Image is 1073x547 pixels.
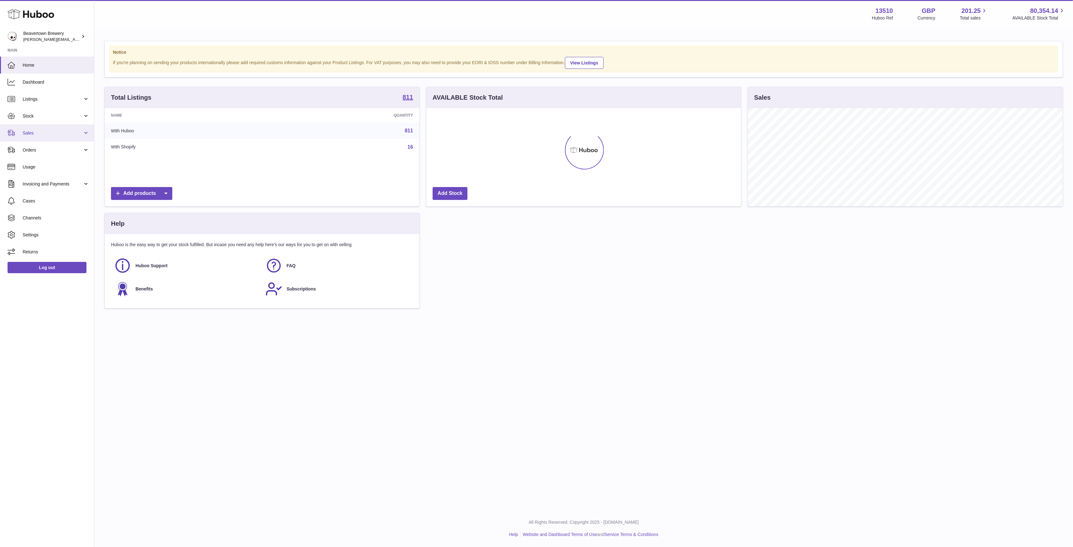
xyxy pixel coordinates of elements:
[136,286,153,292] span: Benefits
[287,263,296,269] span: FAQ
[265,280,410,297] a: Subscriptions
[433,93,503,102] h3: AVAILABLE Stock Total
[23,130,83,136] span: Sales
[8,32,17,41] img: Matthew.McCormack@beavertownbrewery.co.uk
[105,108,274,123] th: Name
[407,144,413,150] a: 16
[265,257,410,274] a: FAQ
[509,532,518,537] a: Help
[111,219,124,228] h3: Help
[23,30,80,42] div: Beavertown Brewery
[521,532,658,538] li: and
[23,232,89,238] span: Settings
[111,242,413,248] p: Huboo is the easy way to get your stock fulfilled. But incase you need any help here's our ways f...
[23,164,89,170] span: Usage
[23,147,83,153] span: Orders
[405,128,413,133] a: 811
[287,286,316,292] span: Subscriptions
[876,7,893,15] strong: 13510
[114,280,259,297] a: Benefits
[23,37,160,42] span: [PERSON_NAME][EMAIL_ADDRESS][PERSON_NAME][DOMAIN_NAME]
[565,57,604,69] a: View Listings
[23,215,89,221] span: Channels
[23,113,83,119] span: Stock
[754,93,771,102] h3: Sales
[1012,15,1065,21] span: AVAILABLE Stock Total
[8,262,86,273] a: Log out
[523,532,597,537] a: Website and Dashboard Terms of Use
[23,62,89,68] span: Home
[113,56,1054,69] div: If you're planning on sending your products internationally please add required customs informati...
[960,7,988,21] a: 201.25 Total sales
[961,7,981,15] span: 201.25
[604,532,658,537] a: Service Terms & Conditions
[99,519,1068,525] p: All Rights Reserved. Copyright 2025 - [DOMAIN_NAME]
[960,15,988,21] span: Total sales
[1030,7,1058,15] span: 80,354.14
[922,7,935,15] strong: GBP
[113,49,1054,55] strong: Notice
[403,94,413,100] strong: 811
[105,139,274,155] td: With Shopify
[23,249,89,255] span: Returns
[114,257,259,274] a: Huboo Support
[1012,7,1065,21] a: 80,354.14 AVAILABLE Stock Total
[433,187,467,200] a: Add Stock
[918,15,936,21] div: Currency
[105,123,274,139] td: With Huboo
[23,79,89,85] span: Dashboard
[111,187,172,200] a: Add products
[23,96,83,102] span: Listings
[23,181,83,187] span: Invoicing and Payments
[872,15,893,21] div: Huboo Ref
[111,93,152,102] h3: Total Listings
[403,94,413,102] a: 811
[274,108,419,123] th: Quantity
[23,198,89,204] span: Cases
[136,263,168,269] span: Huboo Support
